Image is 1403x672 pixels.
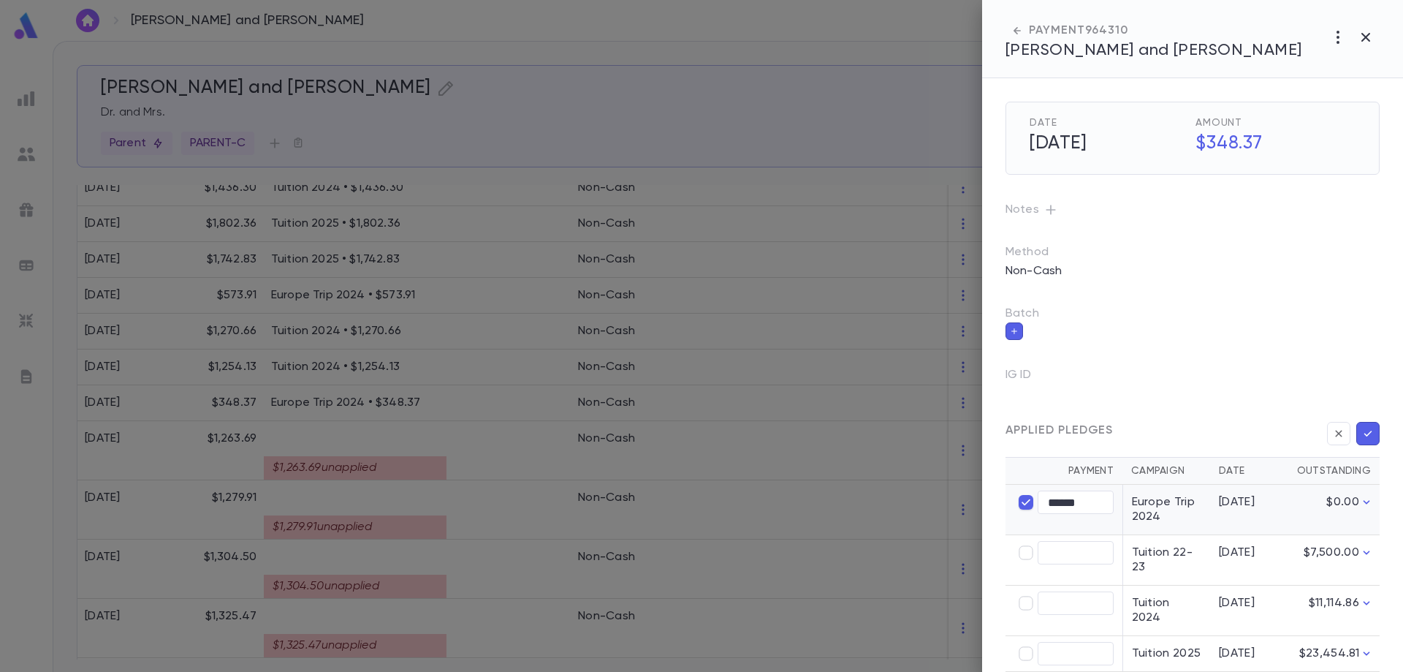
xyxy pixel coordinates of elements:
[1187,129,1356,159] h5: $348.37
[1005,23,1302,38] div: PAYMENT 964310
[1122,485,1210,535] td: Europe Trip 2024
[1283,485,1380,535] td: $0.00
[1283,586,1380,636] td: $11,114.86
[1005,423,1113,438] span: Applied Pledges
[1005,458,1122,485] th: Payment
[1122,586,1210,636] td: Tuition 2024
[1210,458,1283,485] th: Date
[1005,198,1380,222] p: Notes
[1122,636,1210,672] td: Tuition 2025
[1005,363,1054,393] p: IG ID
[1005,245,1079,260] p: Method
[1219,495,1274,510] div: [DATE]
[1283,535,1380,586] td: $7,500.00
[1122,535,1210,586] td: Tuition 22-23
[1005,42,1302,58] span: [PERSON_NAME] and [PERSON_NAME]
[1219,596,1274,611] div: [DATE]
[1219,646,1274,661] div: [DATE]
[1219,545,1274,560] div: [DATE]
[1283,458,1380,485] th: Outstanding
[1030,117,1190,129] span: Date
[1005,306,1380,321] p: Batch
[1283,636,1380,672] td: $23,454.81
[997,260,1071,283] p: Non-Cash
[1021,129,1190,159] h5: [DATE]
[1122,458,1210,485] th: Campaign
[1195,117,1356,129] span: Amount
